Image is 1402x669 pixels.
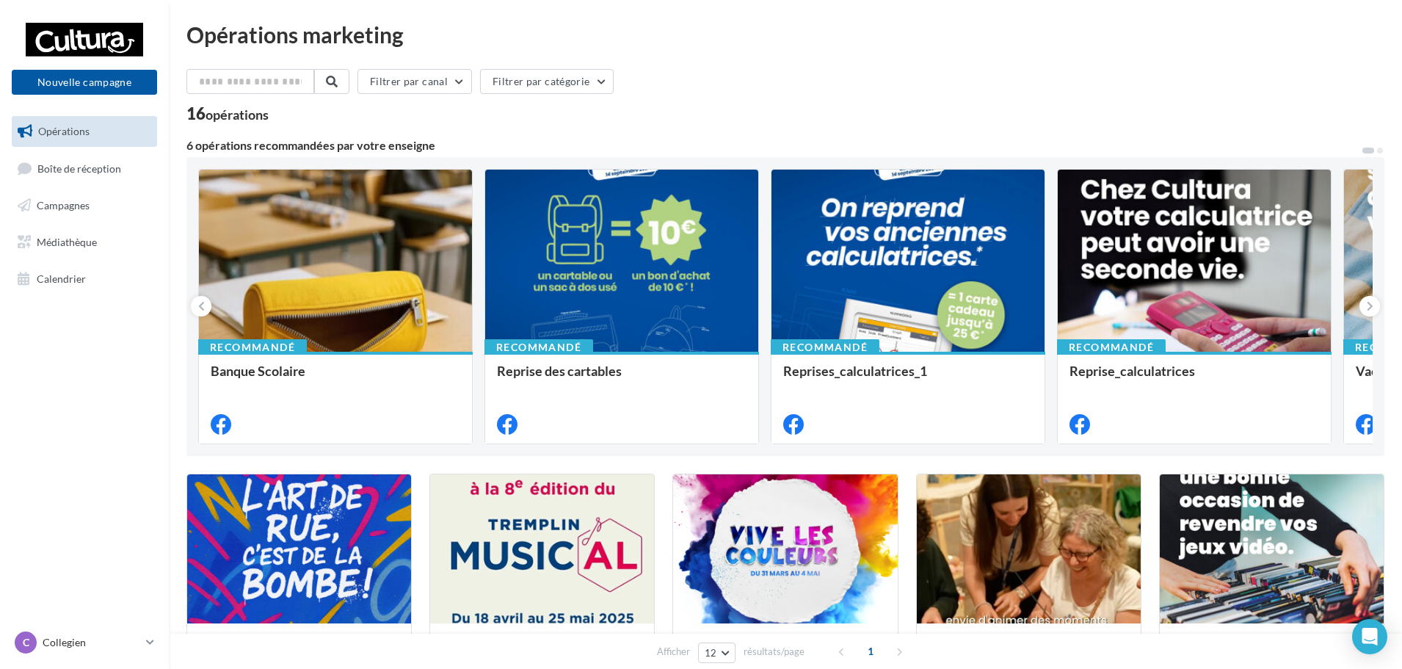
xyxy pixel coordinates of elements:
[186,106,269,122] div: 16
[186,23,1384,46] div: Opérations marketing
[37,272,86,284] span: Calendrier
[12,70,157,95] button: Nouvelle campagne
[9,264,160,294] a: Calendrier
[186,140,1361,151] div: 6 opérations recommandées par votre enseigne
[357,69,472,94] button: Filtrer par canal
[38,125,90,137] span: Opérations
[9,153,160,184] a: Boîte de réception
[480,69,614,94] button: Filtrer par catégorie
[12,629,157,657] a: C Collegien
[43,635,140,650] p: Collegien
[37,162,121,174] span: Boîte de réception
[497,363,622,379] span: Reprise des cartables
[484,339,593,355] div: Recommandé
[9,190,160,221] a: Campagnes
[1057,339,1166,355] div: Recommandé
[1352,619,1387,654] div: Open Intercom Messenger
[37,199,90,211] span: Campagnes
[859,640,882,663] span: 1
[657,645,690,659] span: Afficher
[198,339,307,355] div: Recommandé
[771,339,879,355] div: Recommandé
[9,227,160,258] a: Médiathèque
[23,635,29,650] span: C
[9,116,160,147] a: Opérations
[744,645,804,659] span: résultats/page
[211,363,305,379] span: Banque Scolaire
[698,643,735,663] button: 12
[206,108,269,121] div: opérations
[783,363,927,379] span: Reprises_calculatrices_1
[37,236,97,248] span: Médiathèque
[705,647,717,659] span: 12
[1069,363,1195,379] span: Reprise_calculatrices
